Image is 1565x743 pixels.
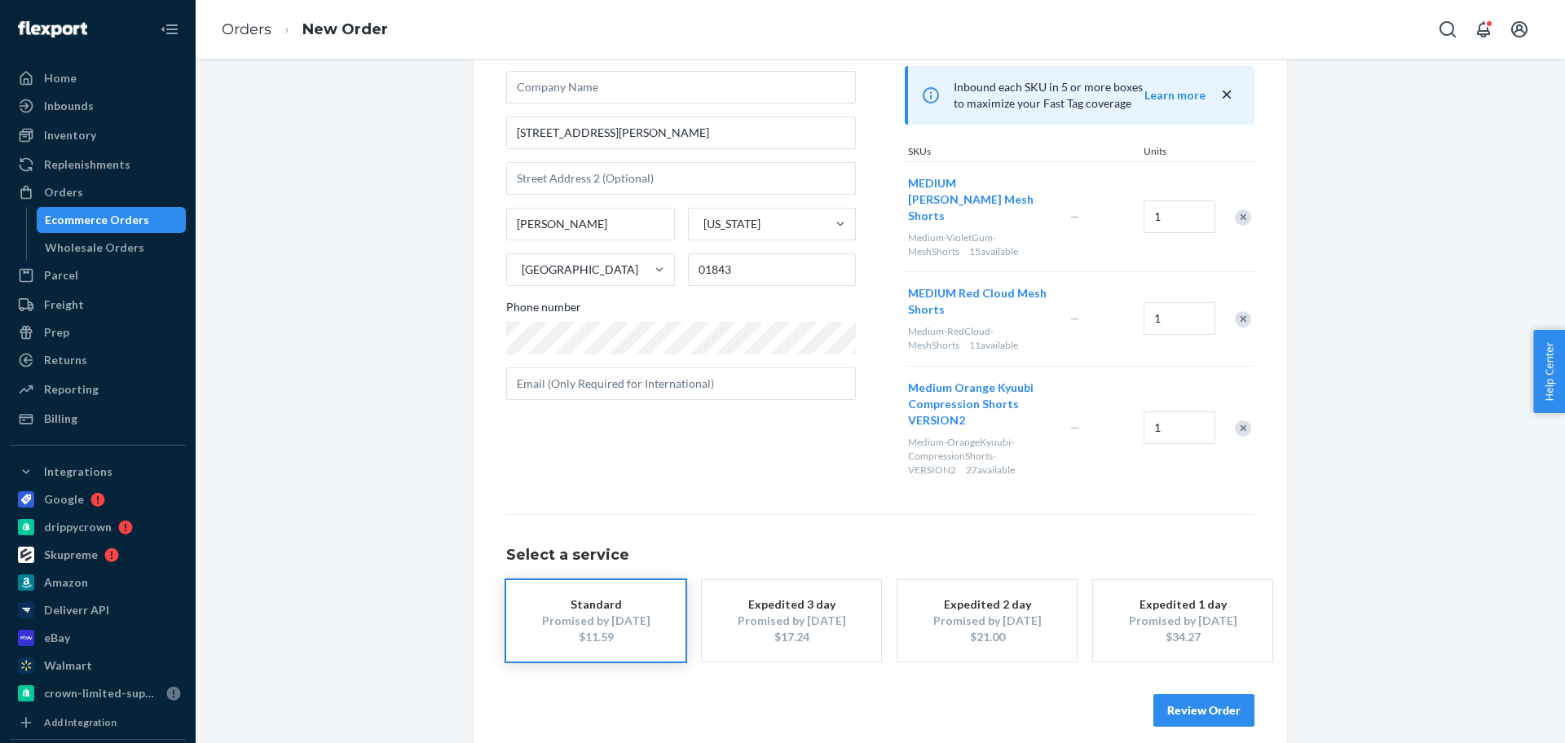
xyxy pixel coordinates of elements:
div: Deliverr API [44,602,109,618]
button: Medium Orange Kyuubi Compression Shorts VERSION2 [908,380,1051,429]
button: MEDIUM Red Cloud Mesh Shorts [908,285,1051,318]
a: New Order [302,20,388,38]
button: Review Order [1153,694,1254,727]
a: Walmart [10,653,186,679]
a: Add Integration [10,713,186,732]
button: Open notifications [1467,13,1500,46]
button: Open Search Box [1431,13,1464,46]
a: Inventory [10,122,186,148]
span: MEDIUM [PERSON_NAME] Mesh Shorts [908,176,1034,222]
div: Orders [44,184,83,200]
a: Wholesale Orders [37,235,187,261]
div: Skupreme [44,547,98,563]
button: Open account menu [1503,13,1536,46]
a: crown-limited-supply [10,680,186,706]
div: Inbound each SKU in 5 or more boxes to maximize your Fast Tag coverage [905,66,1254,125]
input: Quantity [1144,411,1215,444]
a: Ecommerce Orders [37,207,187,233]
a: Orders [222,20,271,38]
div: Promised by [DATE] [531,613,661,629]
span: 27 available [966,464,1015,476]
button: Help Center [1533,330,1565,413]
input: Quantity [1144,302,1215,335]
input: Quantity [1144,200,1215,233]
span: — [1070,209,1080,223]
div: Google [44,491,84,508]
button: Integrations [10,459,186,485]
input: [US_STATE] [702,216,703,232]
div: Home [44,70,77,86]
div: Reporting [44,381,99,398]
button: Expedited 3 dayPromised by [DATE]$17.24 [702,580,881,662]
input: [GEOGRAPHIC_DATA] [520,262,522,278]
div: Promised by [DATE] [726,613,857,629]
div: Add Integration [44,715,117,729]
input: Street Address 2 (Optional) [506,162,856,195]
div: Remove Item [1235,311,1251,328]
a: drippycrown [10,514,186,540]
img: Flexport logo [18,21,87,37]
a: Reporting [10,376,186,402]
div: Remove Item [1235,420,1251,437]
span: — [1070,420,1080,434]
button: Close Navigation [153,13,186,46]
div: SKUs [905,144,1140,161]
a: Parcel [10,262,186,288]
div: Units [1140,144,1214,161]
div: Returns [44,352,87,368]
div: Standard [531,596,661,613]
div: Expedited 2 day [922,596,1052,613]
div: Billing [44,411,77,427]
button: close [1219,86,1235,103]
input: Street Address [506,117,856,149]
div: [US_STATE] [703,216,760,232]
div: Remove Item [1235,209,1251,226]
div: Freight [44,297,84,313]
div: Inventory [44,127,96,143]
a: Inbounds [10,93,186,119]
div: $17.24 [726,629,857,645]
a: eBay [10,625,186,651]
div: crown-limited-supply [44,685,160,701]
a: Orders [10,179,186,205]
span: Medium-OrangeKyuubi-CompressionShorts-VERSION2 [908,436,1014,476]
a: Skupreme [10,542,186,568]
a: Replenishments [10,152,186,178]
span: Medium Orange Kyuubi Compression Shorts VERSION2 [908,380,1034,427]
div: Prep [44,324,69,341]
h1: Select a service [506,547,1254,564]
a: Prep [10,319,186,345]
input: ZIP Code [688,253,857,286]
a: Freight [10,292,186,318]
input: City [506,208,675,240]
a: Home [10,65,186,91]
button: StandardPromised by [DATE]$11.59 [506,580,686,662]
div: Amazon [44,574,88,591]
a: Deliverr API [10,597,186,623]
div: Inbounds [44,98,94,114]
a: Amazon [10,569,186,596]
button: Expedited 2 dayPromised by [DATE]$21.00 [897,580,1077,662]
div: Expedited 3 day [726,596,857,613]
button: Expedited 1 dayPromised by [DATE]$34.27 [1093,580,1272,662]
a: Returns [10,347,186,373]
span: MEDIUM Red Cloud Mesh Shorts [908,286,1047,316]
div: Parcel [44,267,78,284]
div: $34.27 [1118,629,1248,645]
div: Ecommerce Orders [45,212,149,228]
input: Company Name [506,71,856,103]
a: Google [10,486,186,512]
span: — [1070,311,1080,325]
div: $21.00 [922,629,1052,645]
div: drippycrown [44,519,112,535]
a: Billing [10,406,186,432]
ol: breadcrumbs [209,6,401,54]
div: Walmart [44,657,92,674]
span: 11 available [969,339,1018,351]
div: Integrations [44,464,112,480]
div: $11.59 [531,629,661,645]
div: Replenishments [44,156,130,173]
button: Learn more [1144,87,1206,103]
div: eBay [44,630,70,646]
